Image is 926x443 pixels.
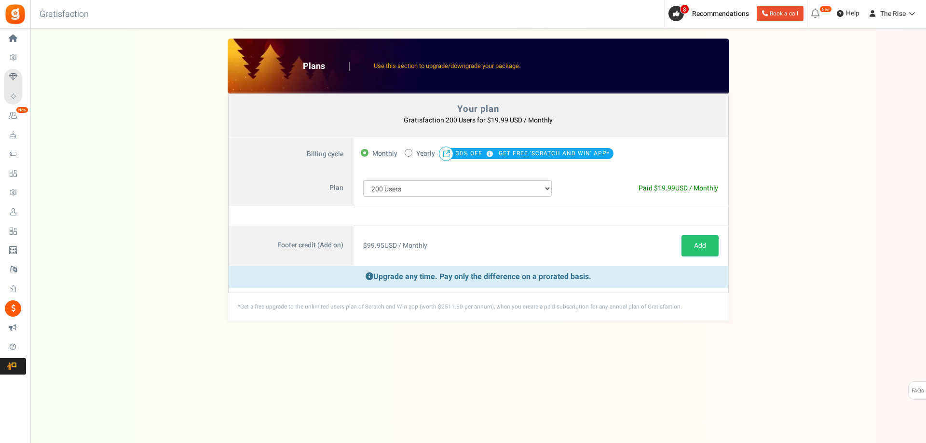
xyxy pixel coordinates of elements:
[499,147,610,160] span: GET FREE 'SCRATCH AND WIN' APP*
[833,6,863,21] a: Help
[4,107,26,124] a: New
[303,62,350,71] h2: Plans
[367,241,384,251] span: 99.95
[229,138,354,171] label: Billing cycle
[668,6,753,21] a: 8 Recommendations
[680,4,689,14] span: 8
[639,183,718,193] span: Paid $ USD / Monthly
[229,266,728,288] p: Upgrade any time. Pay only the difference on a prorated basis.
[880,9,906,19] span: The Rise
[372,147,397,161] span: Monthly
[658,183,675,193] span: 19.99
[16,107,28,113] em: New
[416,147,435,161] span: Yearly
[456,149,610,158] a: 30% OFF GET FREE 'SCRATCH AND WIN' APP*
[363,241,427,251] span: $ USD / Monthly
[4,3,26,25] img: Gratisfaction
[404,115,553,125] b: Gratisfaction 200 Users for $19.99 USD / Monthly
[239,104,718,114] h4: Your plan
[228,293,729,321] div: *Get a free upgrade to the unlimited users plan of Scratch and Win app (worth $2511.60 per annum)...
[229,226,354,266] label: Footer credit (Add on)
[692,9,749,19] span: Recommendations
[757,6,803,21] a: Book a call
[456,147,497,160] span: 30% OFF
[911,382,924,400] span: FAQs
[374,61,520,70] span: Use this section to upgrade/downgrade your package.
[229,171,354,206] label: Plan
[819,6,832,13] em: New
[681,235,719,256] a: Add
[844,9,859,18] span: Help
[29,5,99,24] h3: Gratisfaction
